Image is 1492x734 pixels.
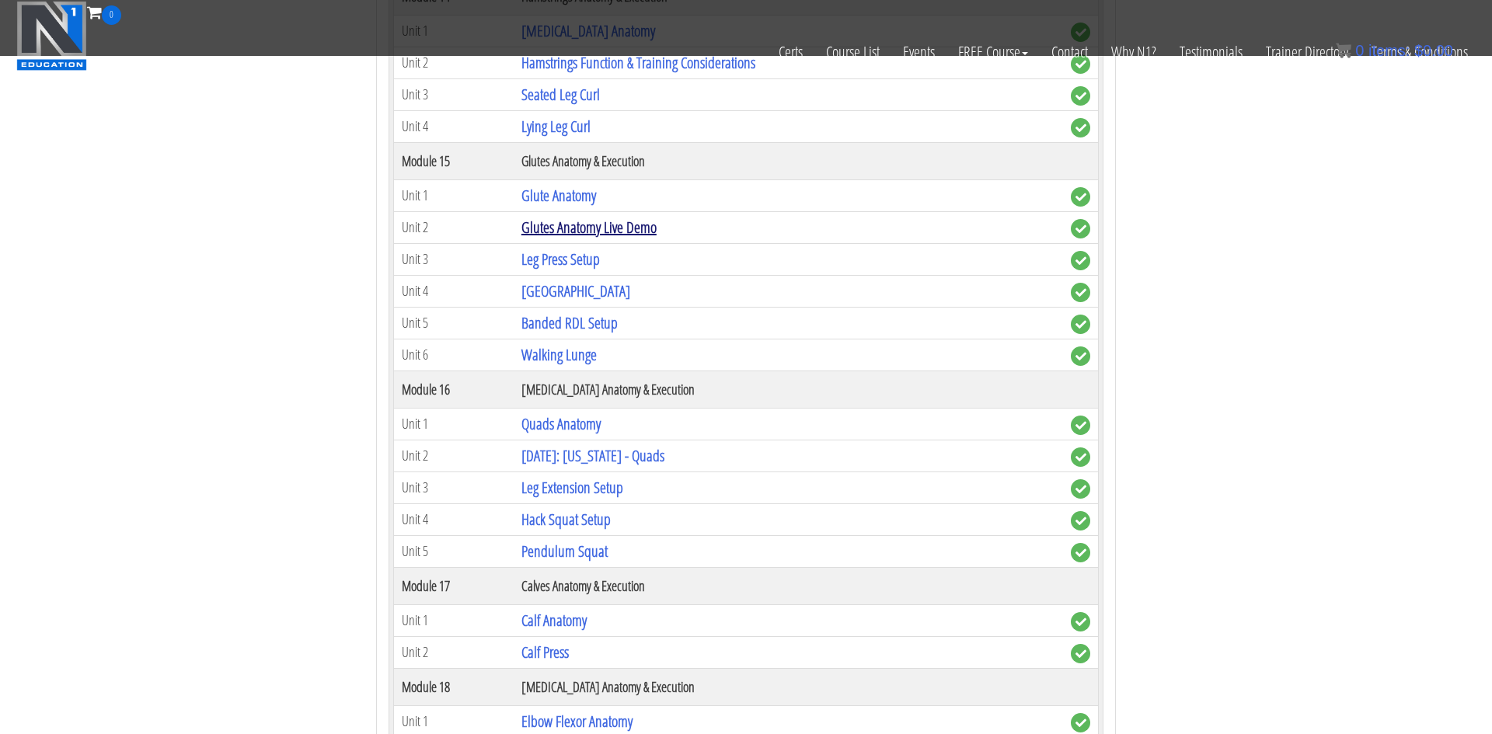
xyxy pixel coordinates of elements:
[514,370,1063,408] th: [MEDICAL_DATA] Anatomy & Execution
[521,344,597,365] a: Walking Lunge
[1071,511,1090,530] span: complete
[1254,25,1360,79] a: Trainer Directory
[394,110,514,142] td: Unit 4
[394,243,514,275] td: Unit 3
[394,503,514,535] td: Unit 4
[1071,187,1090,207] span: complete
[891,25,946,79] a: Events
[521,477,623,498] a: Leg Extension Setup
[394,604,514,636] td: Unit 1
[1071,612,1090,631] span: complete
[1071,447,1090,467] span: complete
[521,610,587,631] a: Calf Anatomy
[1071,86,1090,106] span: complete
[394,668,514,705] th: Module 18
[394,78,514,110] td: Unit 3
[394,370,514,408] th: Module 16
[1414,42,1453,59] bdi: 0.00
[394,275,514,307] td: Unit 4
[394,535,514,567] td: Unit 5
[521,711,633,732] a: Elbow Flexor Anatomy
[1414,42,1423,59] span: $
[1355,42,1364,59] span: 0
[521,217,657,238] a: Glutes Anatomy Live Demo
[1071,219,1090,238] span: complete
[1071,251,1090,270] span: complete
[87,2,121,23] a: 0
[521,312,618,333] a: Banded RDL Setup
[946,25,1040,79] a: FREE Course
[394,636,514,668] td: Unit 2
[1336,42,1453,59] a: 0 items: $0.00
[521,249,600,270] a: Leg Press Setup
[514,668,1063,705] th: [MEDICAL_DATA] Anatomy & Execution
[1336,43,1351,58] img: icon11.png
[1360,25,1480,79] a: Terms & Conditions
[1071,543,1090,562] span: complete
[514,142,1063,179] th: Glutes Anatomy & Execution
[1071,346,1090,366] span: complete
[521,445,664,466] a: [DATE]: [US_STATE] - Quads
[1040,25,1100,79] a: Contact
[1071,713,1090,732] span: complete
[102,5,121,25] span: 0
[1100,25,1168,79] a: Why N1?
[1368,42,1410,59] span: items:
[1071,644,1090,663] span: complete
[394,471,514,503] td: Unit 3
[521,413,601,434] a: Quads Anatomy
[16,1,87,71] img: n1-education
[394,142,514,179] th: Module 15
[767,25,814,79] a: Certs
[521,642,569,663] a: Calf Press
[1071,118,1090,137] span: complete
[814,25,891,79] a: Course List
[394,211,514,243] td: Unit 2
[521,185,596,206] a: Glute Anatomy
[394,179,514,211] td: Unit 1
[1071,283,1090,302] span: complete
[1168,25,1254,79] a: Testimonials
[1071,479,1090,499] span: complete
[521,84,600,105] a: Seated Leg Curl
[521,509,611,530] a: Hack Squat Setup
[394,567,514,604] th: Module 17
[1071,315,1090,334] span: complete
[394,307,514,339] td: Unit 5
[394,440,514,471] td: Unit 2
[521,116,591,137] a: Lying Leg Curl
[394,408,514,440] td: Unit 1
[521,541,608,562] a: Pendulum Squat
[514,567,1063,604] th: Calves Anatomy & Execution
[394,339,514,370] td: Unit 6
[1071,416,1090,435] span: complete
[521,280,630,301] a: [GEOGRAPHIC_DATA]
